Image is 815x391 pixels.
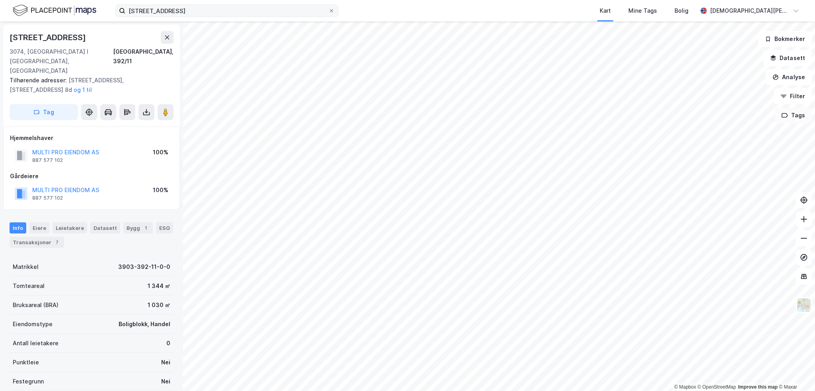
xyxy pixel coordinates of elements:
[10,47,113,76] div: 3074, [GEOGRAPHIC_DATA] I [GEOGRAPHIC_DATA], [GEOGRAPHIC_DATA]
[166,338,170,348] div: 0
[119,319,170,329] div: Boligblokk, Handel
[156,222,173,233] div: ESG
[161,358,170,367] div: Nei
[125,5,328,17] input: Søk på adresse, matrikkel, gårdeiere, leietakere eller personer
[775,107,812,123] button: Tags
[13,262,39,272] div: Matrikkel
[113,47,174,76] div: [GEOGRAPHIC_DATA], 392/11
[774,88,812,104] button: Filter
[10,31,88,44] div: [STREET_ADDRESS]
[13,319,53,329] div: Eiendomstype
[13,4,96,18] img: logo.f888ab2527a4732fd821a326f86c7f29.svg
[10,171,173,181] div: Gårdeiere
[775,353,815,391] div: Kontrollprogram for chat
[13,377,44,386] div: Festegrunn
[90,222,120,233] div: Datasett
[32,157,63,163] div: 887 577 102
[710,6,790,16] div: [DEMOGRAPHIC_DATA][PERSON_NAME]
[600,6,611,16] div: Kart
[161,377,170,386] div: Nei
[698,384,736,390] a: OpenStreetMap
[123,222,153,233] div: Bygg
[148,300,170,310] div: 1 030 ㎡
[766,69,812,85] button: Analyse
[628,6,657,16] div: Mine Tags
[13,281,45,291] div: Tomteareal
[763,50,812,66] button: Datasett
[10,237,64,248] div: Transaksjoner
[10,133,173,143] div: Hjemmelshaver
[53,238,61,246] div: 7
[142,224,150,232] div: 1
[13,300,58,310] div: Bruksareal (BRA)
[148,281,170,291] div: 1 344 ㎡
[153,148,168,157] div: 100%
[758,31,812,47] button: Bokmerker
[674,384,696,390] a: Mapbox
[675,6,688,16] div: Bolig
[10,104,78,120] button: Tag
[32,195,63,201] div: 887 577 102
[10,76,167,95] div: [STREET_ADDRESS], [STREET_ADDRESS] 8d
[796,298,811,313] img: Z
[29,222,49,233] div: Eiere
[10,77,68,84] span: Tilhørende adresser:
[738,384,778,390] a: Improve this map
[13,358,39,367] div: Punktleie
[10,222,26,233] div: Info
[775,353,815,391] iframe: Chat Widget
[53,222,87,233] div: Leietakere
[118,262,170,272] div: 3903-392-11-0-0
[13,338,58,348] div: Antall leietakere
[153,185,168,195] div: 100%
